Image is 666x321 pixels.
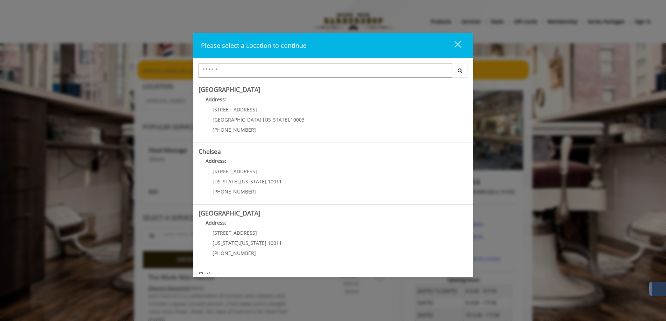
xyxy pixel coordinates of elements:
span: 10011 [268,240,282,246]
span: 10003 [291,116,305,123]
b: Address: [206,158,226,164]
span: [US_STATE] [263,116,289,123]
span: [US_STATE] [213,178,239,185]
span: , [239,240,240,246]
span: 10011 [268,178,282,185]
span: [STREET_ADDRESS] [213,229,257,236]
div: Center Select [199,64,468,81]
span: [PHONE_NUMBER] [213,126,256,133]
b: [GEOGRAPHIC_DATA] [199,85,260,94]
span: [US_STATE] [240,240,266,246]
span: [PHONE_NUMBER] [213,188,256,195]
span: , [239,178,240,185]
b: Chelsea [199,147,221,155]
span: , [262,116,263,123]
b: [GEOGRAPHIC_DATA] [199,209,260,217]
span: [STREET_ADDRESS] [213,106,257,113]
span: , [266,178,268,185]
b: Address: [206,219,226,226]
button: close dialog [442,38,465,53]
span: [GEOGRAPHIC_DATA] [213,116,262,123]
span: Please select a Location to continue [201,41,307,50]
b: Flatiron [199,270,220,279]
span: [US_STATE] [213,240,239,246]
i: Search button [456,68,464,73]
b: Address: [206,96,226,103]
span: , [289,116,291,123]
span: [PHONE_NUMBER] [213,250,256,256]
span: , [266,240,268,246]
div: close dialog [446,41,460,51]
input: Search Center [199,64,452,78]
span: [US_STATE] [240,178,266,185]
span: [STREET_ADDRESS] [213,168,257,175]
